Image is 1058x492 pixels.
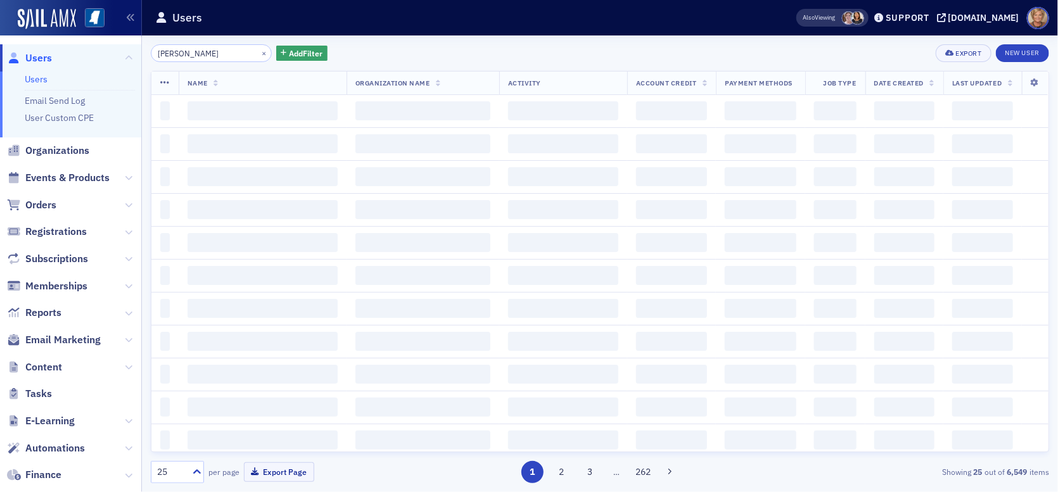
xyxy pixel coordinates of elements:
span: Viewing [803,13,836,22]
span: ‌ [508,200,618,219]
span: ‌ [814,200,856,219]
span: ‌ [725,200,796,219]
a: Orders [7,198,56,212]
span: ‌ [725,134,796,153]
span: ‌ [160,398,170,417]
span: Tasks [25,387,52,401]
span: ‌ [188,167,338,186]
a: View Homepage [76,8,105,30]
div: [DOMAIN_NAME] [948,12,1019,23]
span: ‌ [636,233,707,252]
span: ‌ [636,167,707,186]
div: Support [886,12,929,23]
button: 3 [579,461,601,483]
a: Memberships [7,279,87,293]
span: Users [25,51,52,65]
span: ‌ [508,398,618,417]
span: ‌ [355,398,490,417]
span: ‌ [814,431,856,450]
a: Subscriptions [7,252,88,266]
span: ‌ [725,398,796,417]
span: ‌ [874,398,934,417]
a: User Custom CPE [25,112,94,123]
span: Date Created [874,79,924,87]
span: ‌ [160,200,170,219]
span: ‌ [188,299,338,318]
span: ‌ [508,365,618,384]
span: ‌ [874,332,934,351]
a: Email Marketing [7,333,101,347]
span: ‌ [508,101,618,120]
span: ‌ [874,167,934,186]
span: ‌ [952,365,1013,384]
span: Memberships [25,279,87,293]
span: ‌ [160,299,170,318]
span: ‌ [355,332,490,351]
span: Automations [25,441,85,455]
span: ‌ [952,134,1013,153]
span: ‌ [952,299,1013,318]
span: Subscriptions [25,252,88,266]
span: ‌ [188,431,338,450]
span: ‌ [874,134,934,153]
span: ‌ [814,134,856,153]
span: ‌ [874,365,934,384]
a: Tasks [7,387,52,401]
span: ‌ [725,167,796,186]
span: Account Credit [636,79,696,87]
span: ‌ [874,233,934,252]
span: ‌ [725,101,796,120]
span: ‌ [874,101,934,120]
button: 1 [521,461,544,483]
span: ‌ [814,365,856,384]
span: ‌ [160,167,170,186]
span: ‌ [874,431,934,450]
span: Noma Burge [851,11,864,25]
a: Finance [7,468,61,482]
span: Organizations [25,144,89,158]
span: Content [25,360,62,374]
span: ‌ [814,167,856,186]
div: Showing out of items [758,466,1049,477]
span: Email Marketing [25,333,101,347]
span: Finance [25,468,61,482]
span: ‌ [952,101,1013,120]
span: ‌ [636,200,707,219]
span: ‌ [636,431,707,450]
span: ‌ [636,101,707,120]
span: ‌ [952,200,1013,219]
span: ‌ [355,431,490,450]
span: ‌ [188,233,338,252]
span: ‌ [725,332,796,351]
span: ‌ [188,200,338,219]
span: ‌ [636,365,707,384]
span: ‌ [508,266,618,285]
span: ‌ [636,134,707,153]
a: SailAMX [18,9,76,29]
span: ‌ [952,167,1013,186]
div: Also [803,13,815,22]
span: ‌ [355,233,490,252]
span: ‌ [508,233,618,252]
span: ‌ [160,101,170,120]
span: ‌ [725,431,796,450]
a: Users [25,73,48,85]
span: ‌ [952,266,1013,285]
button: AddFilter [276,46,328,61]
div: Export [956,50,982,57]
span: E-Learning [25,414,75,428]
span: ‌ [814,101,856,120]
span: ‌ [188,101,338,120]
span: Lydia Carlisle [842,11,855,25]
span: Activity [508,79,541,87]
span: ‌ [636,332,707,351]
span: … [608,466,625,477]
span: ‌ [508,134,618,153]
button: [DOMAIN_NAME] [937,13,1024,22]
span: Last Updated [952,79,1002,87]
a: Content [7,360,62,374]
span: ‌ [636,398,707,417]
span: ‌ [952,398,1013,417]
span: ‌ [508,167,618,186]
span: ‌ [188,266,338,285]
